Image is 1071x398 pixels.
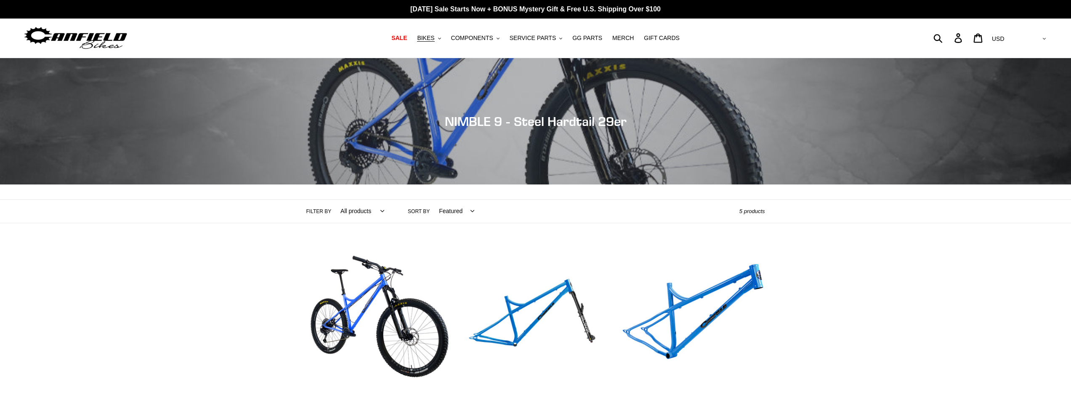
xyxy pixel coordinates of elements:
span: SALE [391,35,407,42]
button: BIKES [413,32,445,44]
span: NIMBLE 9 - Steel Hardtail 29er [445,114,627,129]
a: GIFT CARDS [640,32,684,44]
span: COMPONENTS [451,35,493,42]
a: GG PARTS [568,32,606,44]
a: SALE [387,32,411,44]
span: GIFT CARDS [644,35,680,42]
span: GG PARTS [572,35,602,42]
label: Filter by [306,208,332,215]
input: Search [938,29,959,47]
button: COMPONENTS [447,32,504,44]
label: Sort by [408,208,430,215]
span: 5 products [739,208,765,214]
span: MERCH [612,35,634,42]
a: MERCH [608,32,638,44]
button: SERVICE PARTS [505,32,566,44]
span: SERVICE PARTS [510,35,556,42]
span: BIKES [417,35,434,42]
img: Canfield Bikes [23,25,128,51]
